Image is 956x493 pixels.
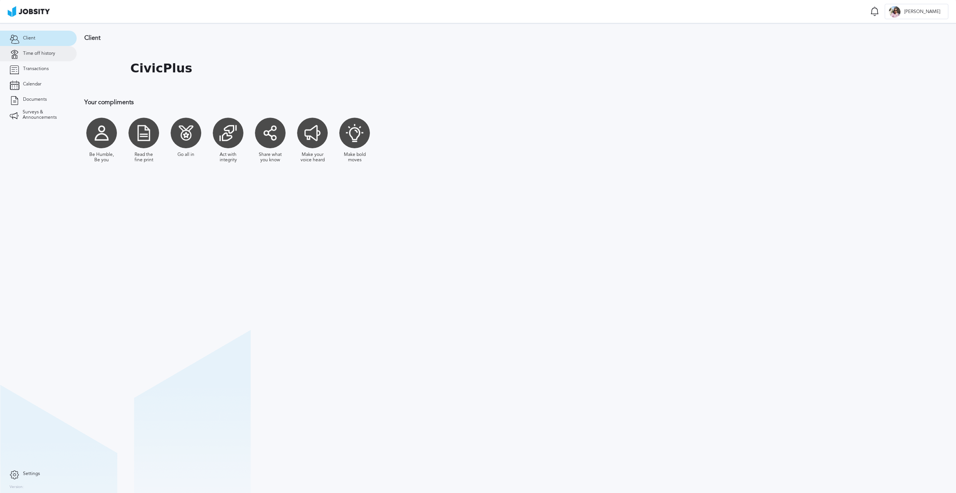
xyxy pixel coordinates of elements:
[23,66,49,72] span: Transactions
[84,34,500,41] h3: Client
[23,82,41,87] span: Calendar
[900,9,944,15] span: [PERSON_NAME]
[8,6,50,17] img: ab4bad089aa723f57921c736e9817d99.png
[177,152,194,157] div: Go all in
[257,152,284,163] div: Share what you know
[341,152,368,163] div: Make bold moves
[23,36,35,41] span: Client
[10,485,24,490] label: Version:
[889,6,900,18] div: A
[88,152,115,163] div: Be Humble, Be you
[23,471,40,477] span: Settings
[23,110,67,120] span: Surveys & Announcements
[885,4,948,19] button: A[PERSON_NAME]
[215,152,241,163] div: Act with integrity
[84,99,500,106] h3: Your compliments
[130,61,192,75] h1: CivicPlus
[23,97,47,102] span: Documents
[299,152,326,163] div: Make your voice heard
[23,51,55,56] span: Time off history
[130,152,157,163] div: Read the fine print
